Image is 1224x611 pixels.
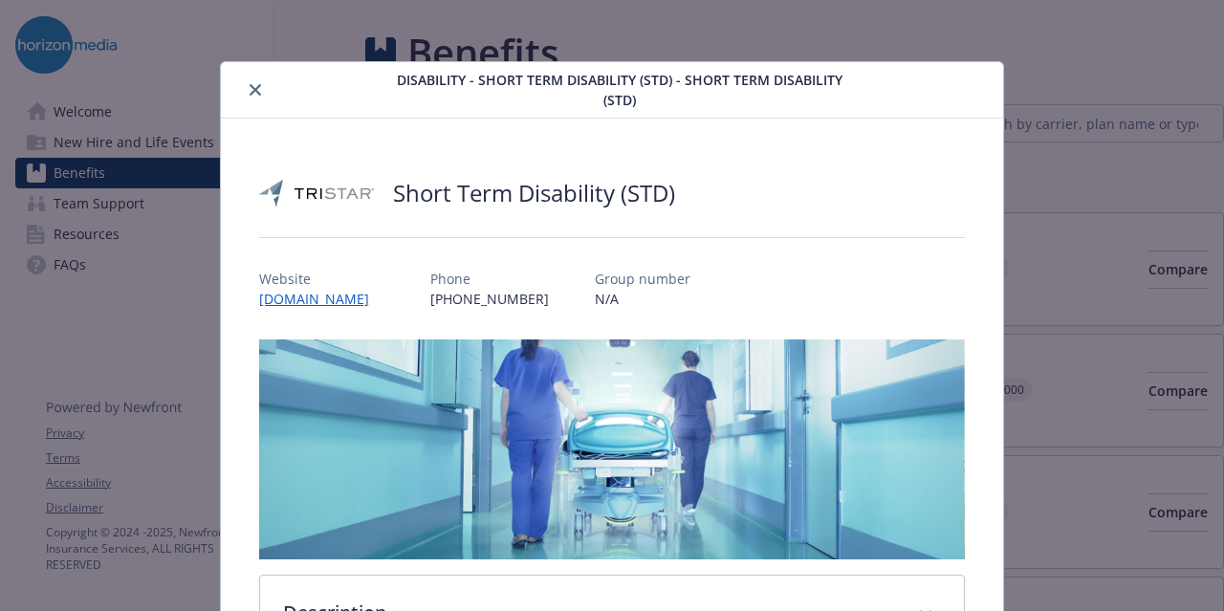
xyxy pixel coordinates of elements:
[393,177,675,209] h2: Short Term Disability (STD)
[430,289,549,309] p: [PHONE_NUMBER]
[259,269,384,289] p: Website
[430,269,549,289] p: Phone
[595,289,690,309] p: N/A
[259,290,384,308] a: [DOMAIN_NAME]
[244,78,267,101] button: close
[259,339,964,559] img: banner
[595,269,690,289] p: Group number
[259,164,374,222] img: TRISTAR Insurance Group
[390,70,850,110] span: Disability - Short Term Disability (STD) - Short Term Disability (STD)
